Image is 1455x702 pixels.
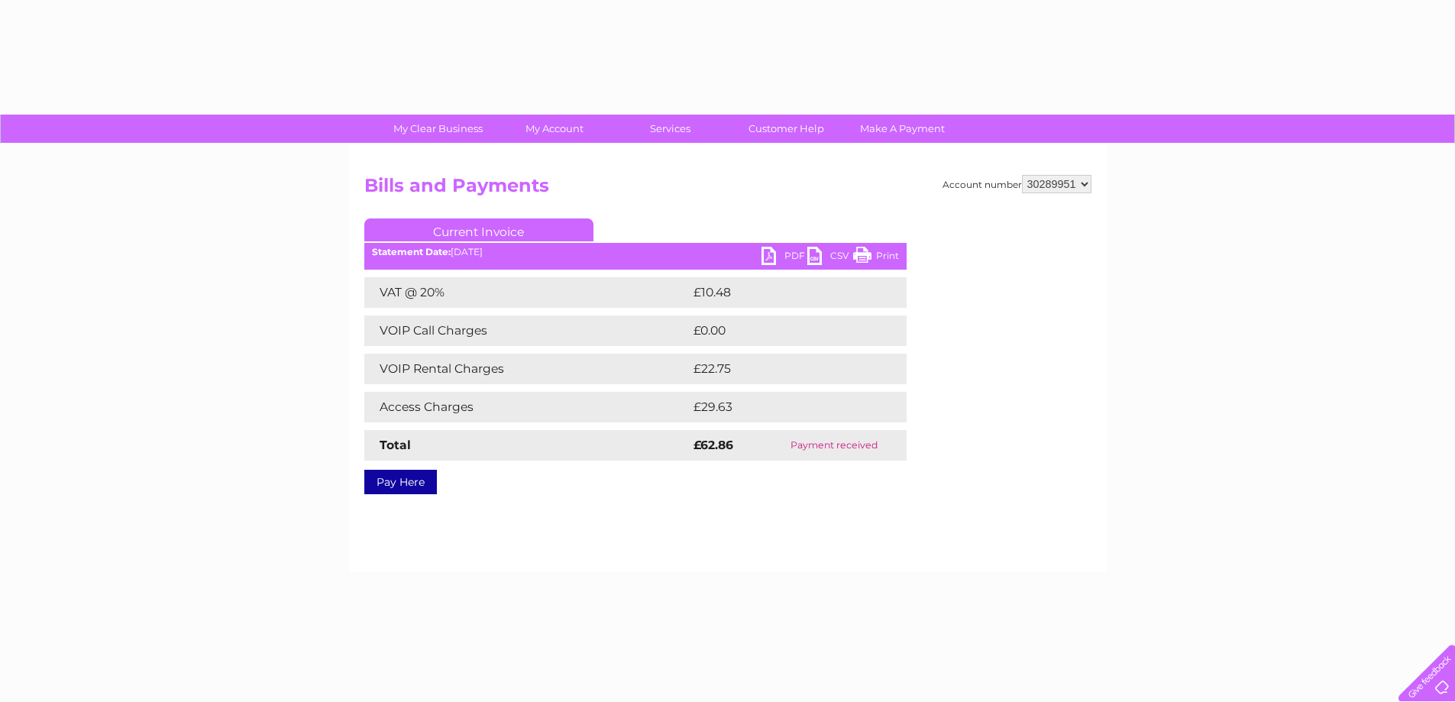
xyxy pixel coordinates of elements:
a: Current Invoice [364,218,593,241]
td: £29.63 [690,392,876,422]
div: Account number [943,175,1091,193]
h2: Bills and Payments [364,175,1091,204]
td: £0.00 [690,315,871,346]
a: Make A Payment [839,115,965,143]
td: VOIP Rental Charges [364,354,690,384]
td: VOIP Call Charges [364,315,690,346]
a: Customer Help [723,115,849,143]
td: Payment received [761,430,906,461]
a: PDF [761,247,807,269]
td: £10.48 [690,277,875,308]
strong: £62.86 [694,438,733,452]
a: My Clear Business [375,115,501,143]
div: [DATE] [364,247,907,257]
td: Access Charges [364,392,690,422]
td: VAT @ 20% [364,277,690,308]
a: My Account [491,115,617,143]
b: Statement Date: [372,246,451,257]
a: CSV [807,247,853,269]
a: Pay Here [364,470,437,494]
td: £22.75 [690,354,875,384]
strong: Total [380,438,411,452]
a: Print [853,247,899,269]
a: Services [607,115,733,143]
